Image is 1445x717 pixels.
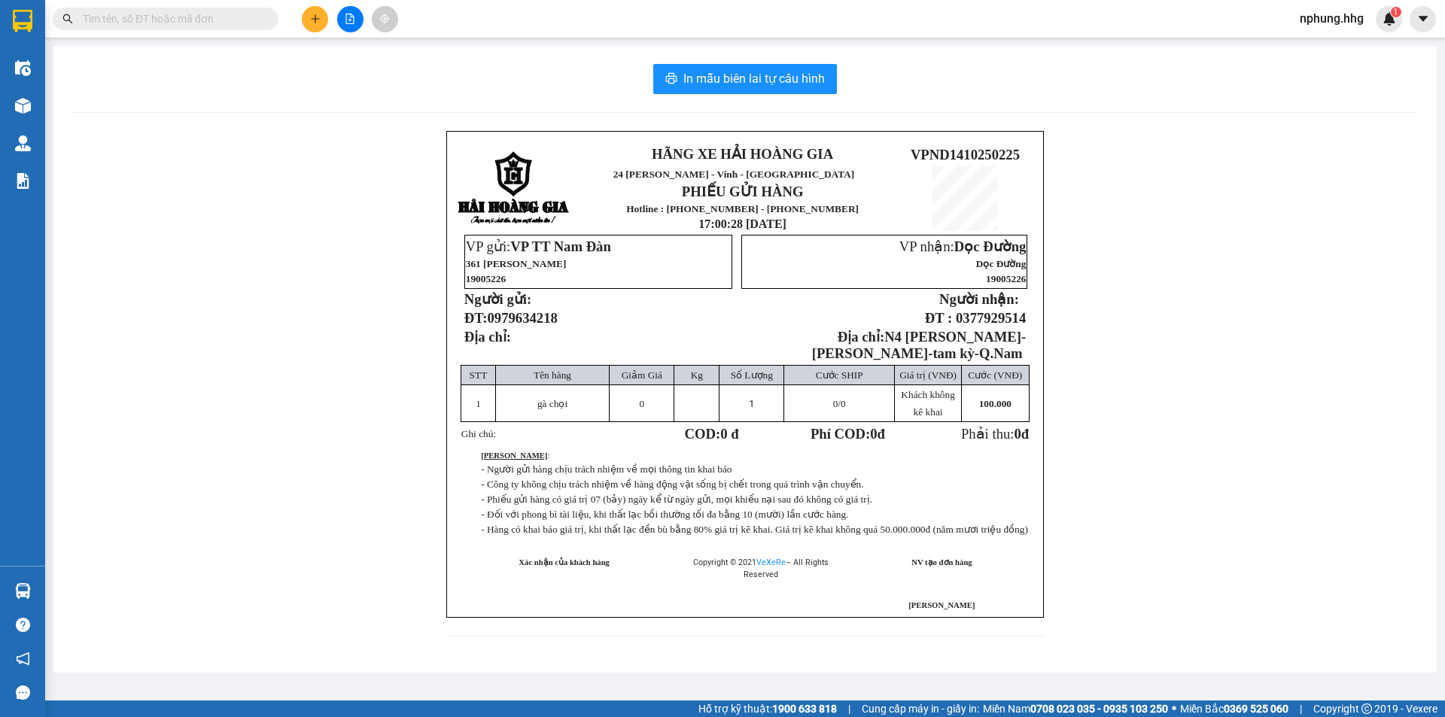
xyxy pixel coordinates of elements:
span: - Phiếu gửi hàng có giá trị 07 (bảy) ngày kể từ ngày gửi, mọi khiếu nại sau đó không có giá trị. [481,494,872,505]
span: 24 [PERSON_NAME] - Vinh - [GEOGRAPHIC_DATA] [10,50,118,90]
img: logo [5,62,8,137]
strong: ĐT : [925,310,952,326]
span: printer [665,72,677,87]
span: Ghi chú: [461,428,496,439]
img: logo [458,151,570,226]
strong: Phí COD: đ [811,426,885,442]
a: VeXeRe [756,557,786,567]
span: 0979634218 [488,310,558,326]
button: plus [302,6,328,32]
img: warehouse-icon [15,135,31,151]
span: - Người gửi hàng chịu trách nhiệm về mọi thông tin khai báo [481,463,732,475]
span: 0 đ [720,426,738,442]
strong: PHIẾU GỬI HÀNG [682,184,804,199]
img: icon-new-feature [1383,12,1396,26]
span: | [1300,700,1302,717]
span: ⚪️ [1172,706,1176,712]
span: Số Lượng [731,369,773,381]
span: Kg [691,369,703,381]
span: Miền Nam [983,700,1168,717]
span: 24 [PERSON_NAME] - Vinh - [GEOGRAPHIC_DATA] [613,169,855,180]
span: 17:00:28 [DATE] [698,217,786,230]
span: Cước SHIP [816,369,863,381]
span: [PERSON_NAME] [908,601,975,609]
span: Cung cấp máy in - giấy in: [862,700,979,717]
span: 0 [1014,426,1021,442]
span: STT [470,369,488,381]
strong: Người nhận: [939,291,1019,307]
span: Địa chỉ: [464,329,511,345]
span: nphung.hhg [1288,9,1376,28]
span: Miền Bắc [1180,700,1288,717]
strong: N4 [PERSON_NAME]-[PERSON_NAME]-tam kỳ-Q.Nam [812,329,1027,361]
span: plus [310,14,321,24]
span: search [62,14,73,24]
span: Copyright © 2021 – All Rights Reserved [693,557,829,579]
strong: NV tạo đơn hàng [911,558,972,567]
strong: COD: [685,426,739,442]
span: Giá trị (VNĐ) [899,369,957,381]
strong: HÃNG XE HẢI HOÀNG GIA [652,146,833,162]
span: Phải thu: [961,426,1029,442]
strong: PHIẾU GỬI HÀNG [28,110,104,142]
span: VP TT Nam Đàn [510,238,611,254]
span: Hỗ trợ kỹ thuật: [698,700,837,717]
span: - Hàng có khai báo giá trị, khi thất lạc đền bù bằng 80% giá trị kê khai. Giá trị kê khai không q... [481,524,1028,535]
span: 0 [870,426,877,442]
span: 361 [PERSON_NAME] [466,258,567,269]
button: aim [372,6,398,32]
img: warehouse-icon [15,583,31,599]
span: notification [16,652,30,666]
span: - Công ty không chịu trách nhiệm về hàng động vật sống bị chết trong quá trình vận chuyển. [481,479,863,490]
span: /0 [833,398,846,409]
strong: HÃNG XE HẢI HOÀNG GIA [18,15,113,47]
strong: Xác nhận của khách hàng [519,558,610,567]
span: Khách không kê khai [901,389,954,418]
span: 1 [749,398,754,409]
span: gà chọi [537,398,567,409]
span: 19005226 [466,273,506,284]
span: 100.000 [979,398,1011,409]
button: printerIn mẫu biên lai tự cấu hình [653,64,837,94]
span: 1 [476,398,481,409]
img: solution-icon [15,173,31,189]
strong: Người gửi: [464,291,531,307]
span: Cước (VNĐ) [968,369,1022,381]
img: warehouse-icon [15,98,31,114]
span: 0 [833,398,838,409]
span: file-add [345,14,355,24]
span: Dọc Đường [954,238,1027,254]
strong: Địa chỉ: [838,329,884,345]
span: đ [1021,426,1029,442]
span: Dọc Đường [976,258,1027,269]
span: Giảm Giá [622,369,662,381]
strong: 1900 633 818 [772,703,837,715]
sup: 1 [1391,7,1401,17]
strong: 0708 023 035 - 0935 103 250 [1030,703,1168,715]
input: Tìm tên, số ĐT hoặc mã đơn [83,11,260,27]
button: caret-down [1410,6,1436,32]
strong: ĐT: [464,310,558,326]
span: Tên hàng [534,369,571,381]
span: | [848,700,850,717]
span: : [481,451,549,460]
span: VPND1410250225 [911,147,1020,163]
span: VP nhận: [899,238,1027,254]
span: - Đối với phong bì tài liệu, khi thất lạc bồi thường tối đa bằng 10 (mười) lần cước hàng. [481,509,848,520]
span: message [16,685,30,700]
strong: 0369 525 060 [1224,703,1288,715]
span: 1 [1393,7,1398,17]
span: question-circle [16,618,30,632]
span: VP gửi: [466,238,611,254]
strong: Hotline : [PHONE_NUMBER] - [PHONE_NUMBER] [626,203,859,214]
img: warehouse-icon [15,60,31,76]
span: aim [379,14,390,24]
span: caret-down [1416,12,1430,26]
span: 0 [640,398,645,409]
span: 0377929514 [956,310,1026,326]
strong: [PERSON_NAME] [481,451,547,460]
span: In mẫu biên lai tự cấu hình [683,69,825,88]
button: file-add [337,6,364,32]
img: logo-vxr [13,10,32,32]
span: 19005226 [986,273,1026,284]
